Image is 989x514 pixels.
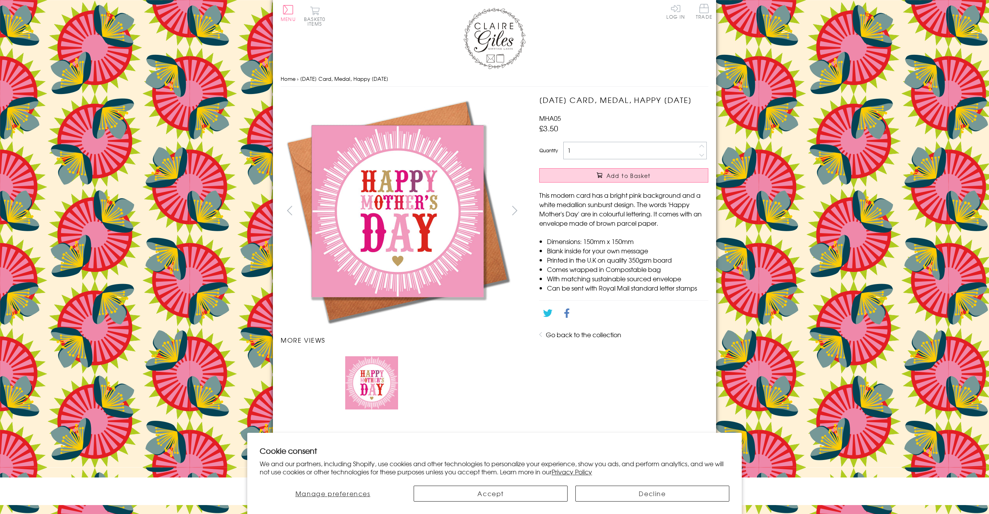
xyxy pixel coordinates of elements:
img: Mother's Day Card, Medal, Happy Mother's Day [345,356,398,409]
img: Mother's Day Card, Medal, Happy Mother's Day [281,94,514,328]
li: Printed in the U.K on quality 350gsm board [547,255,708,265]
span: [DATE] Card, Medal, Happy [DATE] [300,75,388,82]
li: Blank inside for your own message [547,246,708,255]
span: Manage preferences [295,489,370,498]
li: Dimensions: 150mm x 150mm [547,237,708,246]
span: Menu [281,16,296,23]
button: Basket0 items [304,6,325,26]
label: Quantity [539,147,558,154]
span: Trade [696,4,712,19]
a: Privacy Policy [552,467,592,476]
button: Accept [414,486,568,502]
li: Can be sent with Royal Mail standard letter stamps [547,283,708,293]
h3: More views [281,335,524,345]
span: MHA05 [539,113,561,123]
span: › [297,75,299,82]
a: Go back to the collection [546,330,621,339]
ul: Carousel Pagination [281,352,524,413]
button: Decline [575,486,729,502]
img: Claire Giles Greetings Cards [463,8,526,69]
li: Carousel Page 2 [341,352,402,413]
button: next [506,202,524,219]
nav: breadcrumbs [281,71,708,87]
span: 0 items [308,16,325,27]
p: We and our partners, including Shopify, use cookies and other technologies to personalize your ex... [260,460,729,476]
button: prev [281,202,298,219]
a: Log In [666,4,685,19]
li: Comes wrapped in Compostable bag [547,265,708,274]
a: Home [281,75,295,82]
li: Carousel Page 1 (Current Slide) [281,352,341,413]
h2: Cookie consent [260,445,729,456]
button: Add to Basket [539,168,708,183]
a: Trade [696,4,712,21]
p: This modern card has a bright pink background and a white medallion sunburst design. The words 'H... [539,190,708,228]
button: Menu [281,5,296,21]
span: Add to Basket [606,172,651,179]
h1: [DATE] Card, Medal, Happy [DATE] [539,94,708,106]
button: Manage preferences [260,486,406,502]
li: With matching sustainable sourced envelope [547,274,708,283]
span: £3.50 [539,123,558,134]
